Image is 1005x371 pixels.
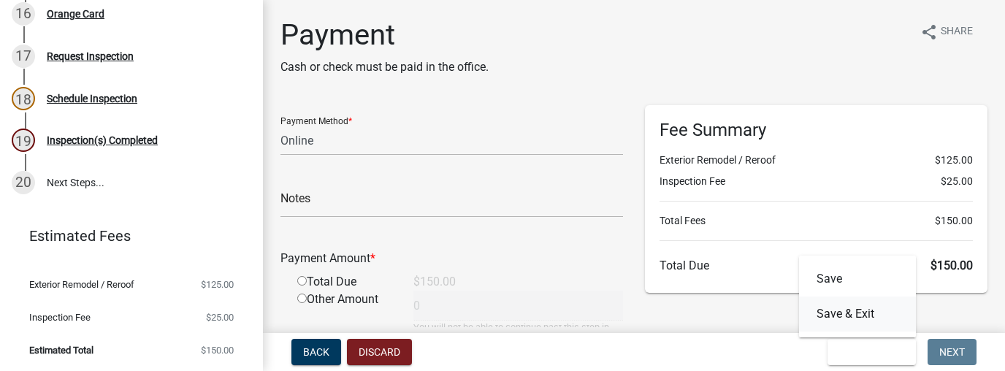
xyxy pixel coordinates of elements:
[799,256,916,337] div: Save & Exit
[935,153,973,168] span: $125.00
[29,345,93,355] span: Estimated Total
[12,129,35,152] div: 19
[280,18,489,53] h1: Payment
[12,171,35,194] div: 20
[928,339,977,365] button: Next
[29,313,91,322] span: Inspection Fee
[47,93,137,104] div: Schedule Inspection
[206,313,234,322] span: $25.00
[47,51,134,61] div: Request Inspection
[941,23,973,41] span: Share
[909,18,985,46] button: shareShare
[303,346,329,358] span: Back
[29,280,134,289] span: Exterior Remodel / Reroof
[201,345,234,355] span: $150.00
[799,261,916,297] button: Save
[270,250,634,267] div: Payment Amount
[828,339,916,365] button: Save & Exit
[660,174,973,189] li: Inspection Fee
[12,45,35,68] div: 17
[839,346,895,358] span: Save & Exit
[47,135,158,145] div: Inspection(s) Completed
[660,213,973,229] li: Total Fees
[660,153,973,168] li: Exterior Remodel / Reroof
[47,9,104,19] div: Orange Card
[939,346,965,358] span: Next
[660,259,973,272] h6: Total Due
[12,221,240,250] a: Estimated Fees
[660,120,973,141] h6: Fee Summary
[347,339,412,365] button: Discard
[799,297,916,332] button: Save & Exit
[12,87,35,110] div: 18
[12,2,35,26] div: 16
[286,273,402,291] div: Total Due
[935,213,973,229] span: $150.00
[931,259,973,272] span: $150.00
[201,280,234,289] span: $125.00
[280,58,489,76] p: Cash or check must be paid in the office.
[941,174,973,189] span: $25.00
[291,339,341,365] button: Back
[286,291,402,348] div: Other Amount
[920,23,938,41] i: share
